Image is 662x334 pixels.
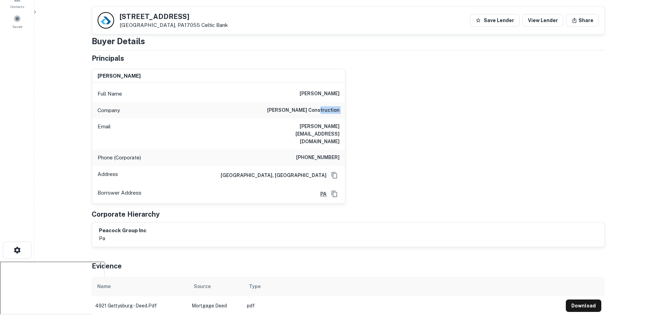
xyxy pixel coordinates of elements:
h5: Corporate Hierarchy [92,209,160,219]
button: Save Lender [470,14,520,27]
p: Phone (Corporate) [98,154,141,162]
p: [GEOGRAPHIC_DATA], PA17055 [120,22,228,28]
div: Type [249,282,261,291]
button: Copy Address [329,189,340,199]
div: Source [194,282,211,291]
h5: Evidence [92,261,122,271]
td: pdf [243,296,562,315]
a: Celtic Bank [201,22,228,28]
h6: [PERSON_NAME] [300,90,340,98]
th: Source [188,277,243,296]
a: PA [315,190,327,198]
p: Email [98,122,111,145]
td: 4921 gettysburg - deed.pdf [92,296,188,315]
h5: [STREET_ADDRESS] [120,13,228,20]
h6: [PHONE_NUMBER] [296,154,340,162]
a: Saved [2,12,32,31]
button: Download [566,299,601,312]
th: Name [92,277,188,296]
span: Contacts [10,4,24,9]
a: View Lender [522,14,563,27]
h5: Principals [92,53,124,63]
td: Mortgage Deed [188,296,243,315]
p: pa [99,234,147,243]
p: Borrower Address [98,189,141,199]
p: Full Name [98,90,122,98]
h6: [PERSON_NAME][EMAIL_ADDRESS][DOMAIN_NAME] [257,122,340,145]
button: Copy Address [329,170,340,180]
button: Share [566,14,599,27]
div: Sending borrower request to AI... [83,19,135,29]
h6: [GEOGRAPHIC_DATA], [GEOGRAPHIC_DATA] [215,171,327,179]
h6: [PERSON_NAME] construction [267,106,340,115]
iframe: Chat Widget [628,279,662,312]
span: Saved [12,24,22,29]
h6: peacock group inc [99,227,147,235]
h6: [PERSON_NAME] [98,72,141,80]
h4: Buyer Details [92,35,145,47]
th: Type [243,277,562,296]
p: Address [98,170,118,180]
div: scrollable content [92,277,605,315]
div: Name [97,282,111,291]
p: Company [98,106,120,115]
